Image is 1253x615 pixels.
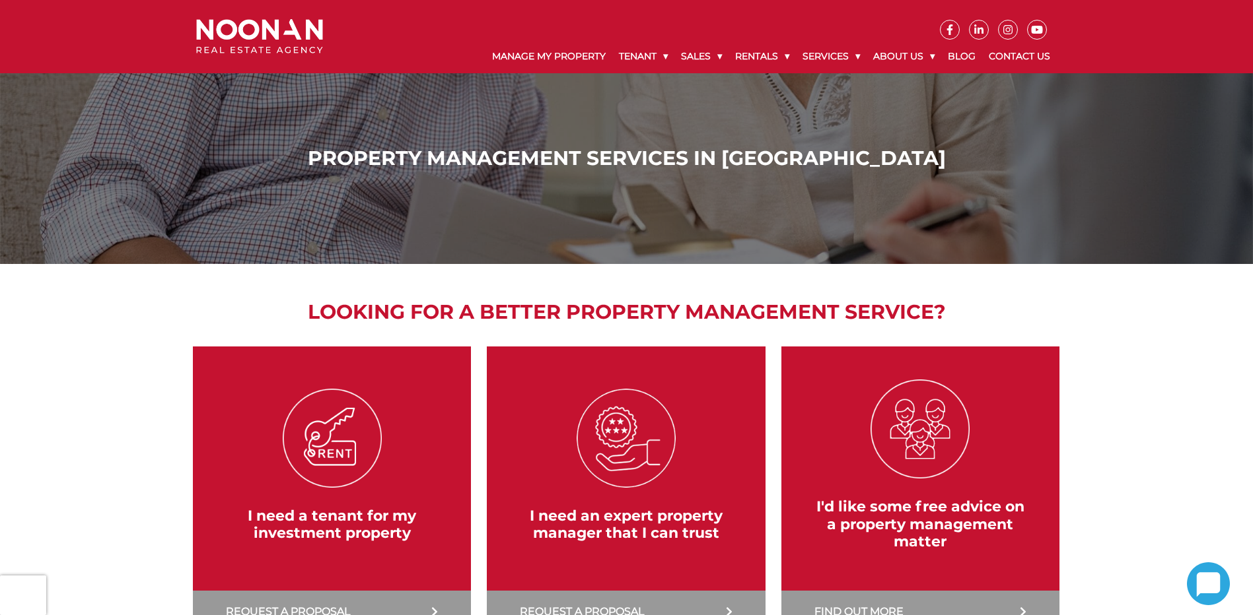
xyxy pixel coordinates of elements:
a: Manage My Property [485,40,612,73]
img: Noonan Real Estate Agency [196,19,323,54]
a: Blog [941,40,982,73]
a: Tenant [612,40,674,73]
a: About Us [867,40,941,73]
a: Rentals [729,40,796,73]
a: Contact Us [982,40,1057,73]
h1: Property Management Services in [GEOGRAPHIC_DATA] [199,146,1054,170]
h2: Looking for a better property management service? [186,297,1067,327]
a: Sales [674,40,729,73]
a: Services [796,40,867,73]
